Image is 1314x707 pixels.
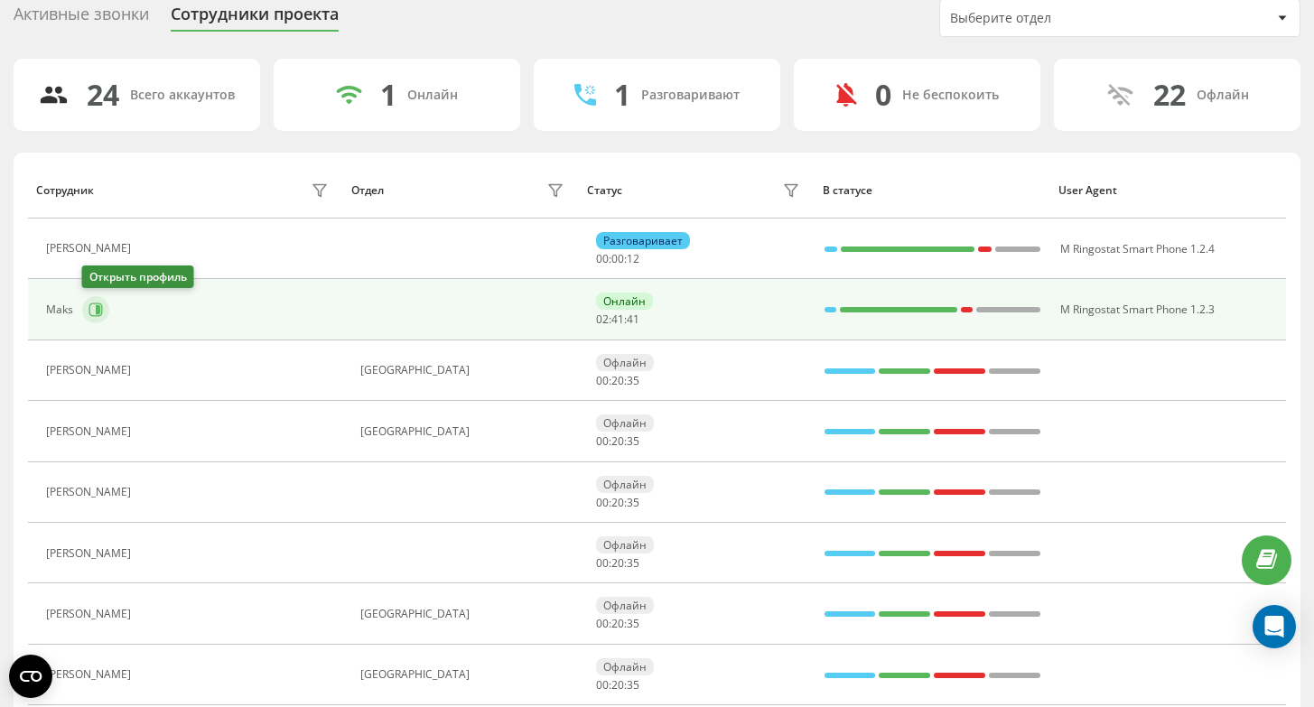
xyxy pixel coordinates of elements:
[360,668,568,681] div: [GEOGRAPHIC_DATA]
[596,677,609,693] span: 00
[596,293,653,310] div: Онлайн
[407,88,458,103] div: Онлайн
[380,78,396,112] div: 1
[87,78,119,112] div: 24
[596,658,654,675] div: Офлайн
[596,618,639,630] div: : :
[627,433,639,449] span: 35
[46,425,135,438] div: [PERSON_NAME]
[46,242,135,255] div: [PERSON_NAME]
[596,495,609,510] span: 00
[596,476,654,493] div: Офлайн
[596,597,654,614] div: Офлайн
[171,5,339,33] div: Сотрудники проекта
[596,232,690,249] div: Разговаривает
[46,668,135,681] div: [PERSON_NAME]
[1060,241,1215,256] span: M Ringostat Smart Phone 1.2.4
[627,373,639,388] span: 35
[351,184,384,197] div: Отдел
[596,435,639,448] div: : :
[611,373,624,388] span: 20
[641,88,740,103] div: Разговаривают
[627,495,639,510] span: 35
[596,375,639,387] div: : :
[823,184,1041,197] div: В статусе
[46,486,135,498] div: [PERSON_NAME]
[627,677,639,693] span: 35
[596,616,609,631] span: 00
[360,425,568,438] div: [GEOGRAPHIC_DATA]
[596,557,639,570] div: : :
[611,677,624,693] span: 20
[596,313,639,326] div: : :
[875,78,891,112] div: 0
[596,312,609,327] span: 02
[587,184,622,197] div: Статус
[596,433,609,449] span: 00
[902,88,999,103] div: Не беспокоить
[627,312,639,327] span: 41
[614,78,630,112] div: 1
[1058,184,1277,197] div: User Agent
[596,536,654,554] div: Офлайн
[596,373,609,388] span: 00
[950,11,1166,26] div: Выберите отдел
[611,495,624,510] span: 20
[14,5,149,33] div: Активные звонки
[596,253,639,265] div: : :
[611,616,624,631] span: 20
[130,88,235,103] div: Всего аккаунтов
[611,555,624,571] span: 20
[46,364,135,377] div: [PERSON_NAME]
[1060,302,1215,317] span: M Ringostat Smart Phone 1.2.3
[596,414,654,432] div: Офлайн
[596,679,639,692] div: : :
[627,616,639,631] span: 35
[1197,88,1249,103] div: Офлайн
[1153,78,1186,112] div: 22
[596,497,639,509] div: : :
[46,608,135,620] div: [PERSON_NAME]
[596,354,654,371] div: Офлайн
[36,184,94,197] div: Сотрудник
[611,433,624,449] span: 20
[596,555,609,571] span: 00
[627,555,639,571] span: 35
[46,303,78,316] div: Maks
[360,608,568,620] div: [GEOGRAPHIC_DATA]
[46,547,135,560] div: [PERSON_NAME]
[596,251,609,266] span: 00
[611,312,624,327] span: 41
[1253,605,1296,648] div: Open Intercom Messenger
[82,265,194,288] div: Открыть профиль
[360,364,568,377] div: [GEOGRAPHIC_DATA]
[627,251,639,266] span: 12
[9,655,52,698] button: Open CMP widget
[611,251,624,266] span: 00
